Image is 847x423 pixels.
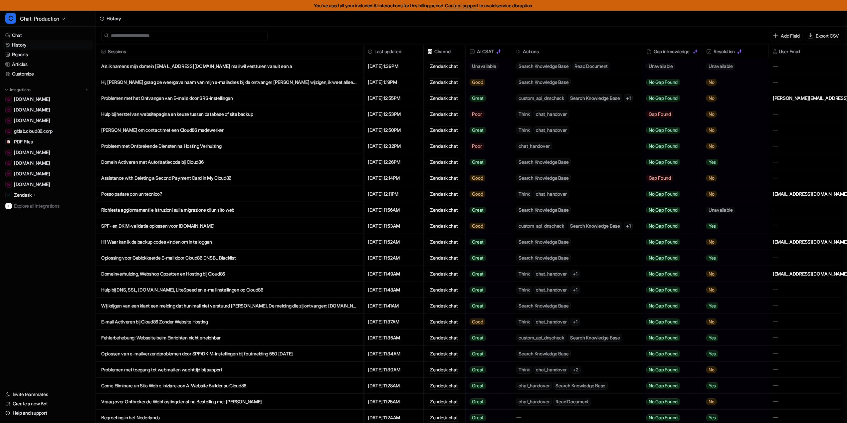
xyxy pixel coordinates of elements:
[706,127,717,133] span: No
[706,159,718,165] span: Yes
[470,271,486,277] span: Great
[702,186,763,202] button: No
[646,239,680,245] span: No Gap Found
[570,286,580,294] span: + 1
[642,362,697,378] button: No Gap Found
[516,350,571,358] span: Search Knowledge Base
[466,266,508,282] button: Great
[470,303,486,309] span: Great
[642,202,697,218] button: No Gap Found
[3,105,93,114] a: docs.litespeedtech.com[DOMAIN_NAME]
[470,79,485,86] span: Good
[366,314,421,330] span: [DATE] 11:37AM
[366,90,421,106] span: [DATE] 12:55PM
[642,138,697,154] button: No Gap Found
[466,330,508,346] button: Great
[3,390,93,399] a: Invite teammates
[7,129,11,133] img: gitlab.cloud86.corp
[706,95,717,102] span: No
[646,287,680,293] span: No Gap Found
[5,203,12,209] img: explore all integrations
[646,223,680,229] span: No Gap Found
[428,78,460,86] div: Zendesk chat
[769,266,842,282] div: [EMAIL_ADDRESS][DOMAIN_NAME]
[702,378,763,394] button: Yes
[366,234,421,250] span: [DATE] 11:52AM
[366,394,421,410] span: [DATE] 11:25AM
[706,303,718,309] span: Yes
[642,170,697,186] button: Gap Found
[101,90,358,106] p: Problemen met het Ontvangen van E-mails door SRS-instellingen
[646,159,680,165] span: No Gap Found
[428,286,460,294] div: Zendesk chat
[533,270,569,278] span: chat_handover
[366,58,421,74] span: [DATE] 1:39PM
[101,362,358,378] p: Problemen met toegang tot webmail en wachttijd bij support
[516,302,571,310] span: Search Knowledge Base
[366,266,421,282] span: [DATE] 11:49AM
[101,330,358,346] p: Fehlerbehebung: Webseite beim Einrichten nicht erreichbar
[702,346,763,362] button: Yes
[706,111,717,117] span: No
[645,45,699,58] div: Gap in knowledge
[3,95,93,104] a: cloud86.io[DOMAIN_NAME]
[466,234,508,250] button: Great
[646,303,680,309] span: No Gap Found
[470,414,486,421] span: Great
[642,250,697,266] button: No Gap Found
[516,222,566,230] span: custom_api_dnscheck
[101,250,358,266] p: Oplossing voor Geblokkeerde E-mail door Cloud86 DNSBL Blacklist
[7,193,11,197] img: Zendesk
[14,138,33,145] span: PDF Files
[470,159,486,165] span: Great
[642,378,697,394] button: No Gap Found
[646,143,680,149] span: No Gap Found
[7,182,11,186] img: www.strato.nl
[702,234,763,250] button: No
[702,106,763,122] button: No
[14,106,50,113] span: [DOMAIN_NAME]
[101,378,358,394] p: Come Eliminare un Sito Web e Iniziare con AI Website Builder su Cloud86
[470,111,484,117] span: Poor
[366,298,421,314] span: [DATE] 11:41AM
[470,143,484,149] span: Poor
[816,32,839,39] p: Export CSV
[706,223,718,229] span: Yes
[646,366,680,373] span: No Gap Found
[706,255,718,261] span: Yes
[702,394,763,410] button: No
[706,382,718,389] span: Yes
[570,318,580,326] span: + 1
[466,154,508,170] button: Great
[642,122,697,138] button: No Gap Found
[702,154,763,170] button: Yes
[101,314,358,330] p: E-mail Activeren bij Cloud86 Zonder Website Hosting
[769,234,842,250] div: [EMAIL_ADDRESS][DOMAIN_NAME]
[366,282,421,298] span: [DATE] 11:48AM
[642,330,697,346] button: No Gap Found
[101,266,358,282] p: Domeinverhuizing, Webshop Opzetten en Hosting bij Cloud86
[805,31,842,41] button: Export CSV
[366,362,421,378] span: [DATE] 11:30AM
[14,117,50,124] span: [DOMAIN_NAME]
[702,90,763,106] button: No
[366,74,421,90] span: [DATE] 1:19PM
[366,330,421,346] span: [DATE] 11:35AM
[366,122,421,138] span: [DATE] 12:50PM
[14,181,50,188] span: [DOMAIN_NAME]
[428,62,460,70] div: Zendesk chat
[702,74,763,90] button: No
[3,60,93,69] a: Articles
[646,271,680,277] span: No Gap Found
[466,218,508,234] button: Good
[3,201,93,211] a: Explore all integrations
[642,90,697,106] button: No Gap Found
[4,88,9,92] img: expand menu
[646,191,680,197] span: No Gap Found
[470,63,498,70] span: Unavailable
[706,287,717,293] span: No
[466,202,508,218] button: Great
[85,88,89,92] img: menu_add.svg
[101,234,358,250] p: Hi! Waar kan ik de backup codes vinden om in te loggen
[470,239,486,245] span: Great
